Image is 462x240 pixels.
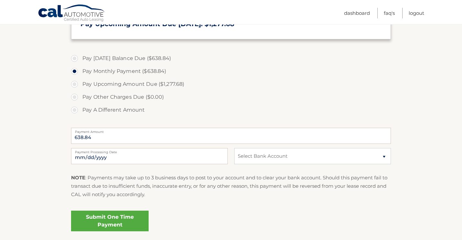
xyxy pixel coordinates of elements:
label: Pay Other Charges Due ($0.00) [71,91,391,104]
a: Submit One Time Payment [71,211,149,231]
label: Pay A Different Amount [71,104,391,116]
label: Payment Processing Date [71,148,228,153]
p: : Payments may take up to 3 business days to post to your account and to clear your bank account.... [71,174,391,199]
a: Dashboard [344,8,370,18]
input: Payment Amount [71,128,391,144]
label: Pay Upcoming Amount Due ($1,277.68) [71,78,391,91]
a: Logout [409,8,424,18]
label: Pay Monthly Payment ($638.84) [71,65,391,78]
strong: NOTE [71,175,85,181]
a: Cal Automotive [38,4,106,23]
input: Payment Date [71,148,228,164]
a: FAQ's [384,8,395,18]
label: Payment Amount [71,128,391,133]
label: Pay [DATE] Balance Due ($638.84) [71,52,391,65]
